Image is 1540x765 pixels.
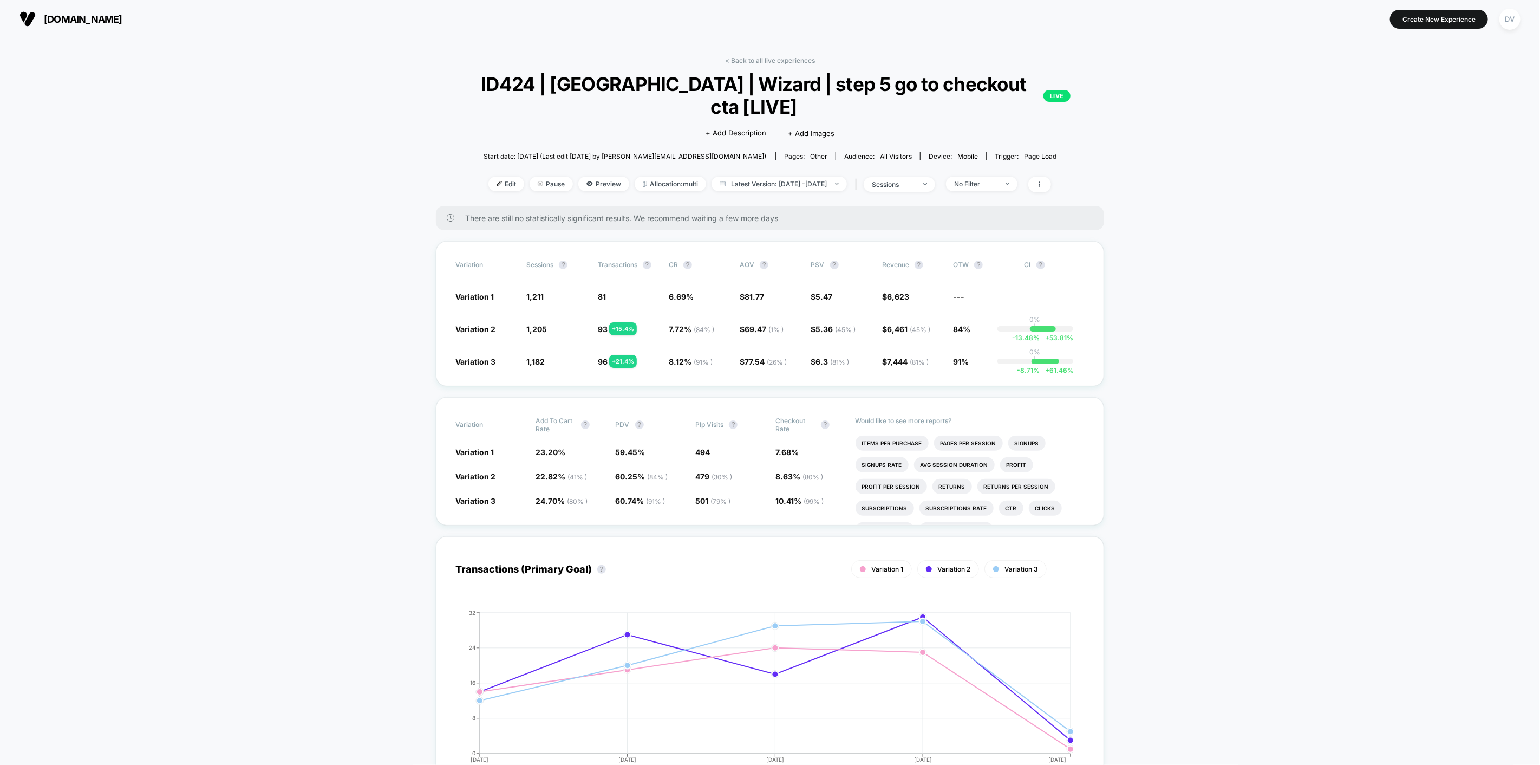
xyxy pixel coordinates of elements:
[616,448,645,457] span: 59.45 %
[19,11,36,27] img: Visually logo
[725,56,815,64] a: < Back to all live experiences
[598,357,608,366] span: 96
[598,325,608,334] span: 93
[816,292,833,301] span: 5.47
[648,473,668,481] span: ( 84 % )
[619,756,637,763] tspan: [DATE]
[856,501,914,516] li: Subscriptions
[706,128,766,139] span: + Add Description
[616,472,668,481] span: 60.25 %
[910,326,930,334] span: ( 45 % )
[914,756,932,763] tspan: [DATE]
[720,181,726,186] img: calendar
[831,358,850,366] span: ( 81 % )
[455,496,495,505] span: Variation 3
[788,129,834,138] span: + Add Images
[1046,334,1050,342] span: +
[887,292,909,301] span: 6,623
[856,479,927,494] li: Profit Per Session
[1040,334,1074,342] span: 53.81 %
[635,420,644,429] button: ?
[488,177,524,191] span: Edit
[804,497,824,505] span: ( 99 % )
[598,292,606,301] span: 81
[1043,90,1071,102] p: LIVE
[775,417,815,433] span: Checkout Rate
[455,357,495,366] span: Variation 3
[712,177,847,191] span: Latest Version: [DATE] - [DATE]
[856,457,909,472] li: Signups Rate
[581,420,590,429] button: ?
[816,357,850,366] span: 6.3
[526,357,545,366] span: 1,182
[469,644,475,651] tspan: 24
[1040,366,1074,374] span: 61.46 %
[669,325,714,334] span: 7.72 %
[729,420,738,429] button: ?
[1030,315,1041,323] p: 0%
[953,261,1013,269] span: OTW
[999,501,1023,516] li: Ctr
[934,436,1003,451] li: Pages Per Session
[745,357,787,366] span: 77.54
[1000,457,1033,472] li: Profit
[830,261,839,269] button: ?
[44,14,122,25] span: [DOMAIN_NAME]
[635,177,706,191] span: Allocation: multi
[455,472,495,481] span: Variation 2
[882,261,909,269] span: Revenue
[526,325,547,334] span: 1,205
[836,326,856,334] span: ( 45 % )
[455,292,494,301] span: Variation 1
[953,292,964,301] span: ---
[1017,366,1040,374] span: -8.71 %
[559,261,567,269] button: ?
[775,448,799,457] span: 7.68 %
[597,565,606,574] button: ?
[767,358,787,366] span: ( 26 % )
[1499,9,1521,30] div: DV
[695,420,723,429] span: Plp Visits
[974,261,983,269] button: ?
[872,180,915,189] div: sessions
[811,357,850,366] span: $
[821,420,830,429] button: ?
[1004,565,1038,573] span: Variation 3
[472,750,475,756] tspan: 0
[1496,8,1524,30] button: DV
[811,292,833,301] span: $
[954,180,997,188] div: No Filter
[775,472,823,481] span: 8.63 %
[1034,356,1036,364] p: |
[816,325,856,334] span: 5.36
[882,357,929,366] span: $
[745,292,764,301] span: 81.77
[852,177,864,192] span: |
[810,152,827,160] span: other
[455,325,495,334] span: Variation 2
[484,152,766,160] span: Start date: [DATE] (Last edit [DATE] by [PERSON_NAME][EMAIL_ADDRESS][DOMAIN_NAME])
[643,181,647,187] img: rebalance
[536,472,587,481] span: 22.82 %
[471,756,489,763] tspan: [DATE]
[530,177,573,191] span: Pause
[740,357,787,366] span: $
[856,436,929,451] li: Items Per Purchase
[695,496,730,505] span: 501
[669,261,678,269] span: CR
[465,213,1082,223] span: There are still no statistically significant results. We recommend waiting a few more days
[811,325,856,334] span: $
[694,358,713,366] span: ( 91 % )
[811,261,825,269] span: PSV
[740,261,754,269] span: AOV
[712,473,732,481] span: ( 30 % )
[995,152,1056,160] div: Trigger:
[766,756,784,763] tspan: [DATE]
[647,497,665,505] span: ( 91 % )
[695,472,732,481] span: 479
[745,325,784,334] span: 69.47
[567,473,587,481] span: ( 41 % )
[470,679,475,686] tspan: 16
[669,292,694,301] span: 6.69 %
[953,357,969,366] span: 91%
